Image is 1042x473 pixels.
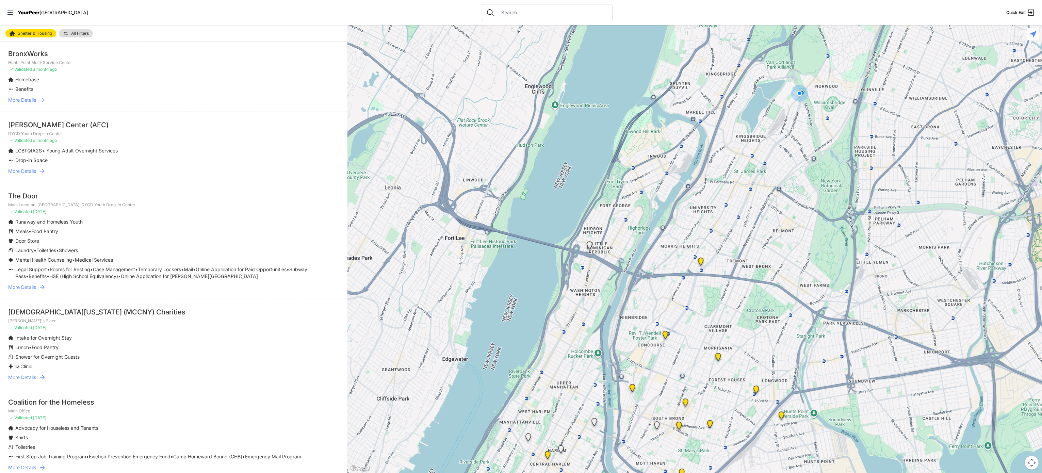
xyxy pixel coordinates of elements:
[89,454,170,459] span: Eviction Prevention Emergency Fund
[33,209,46,214] span: [DATE]
[8,284,339,291] a: More Details
[29,273,47,279] span: Benefits
[8,131,339,136] p: DYCD Youth Drop-in Center
[15,157,48,163] span: Drop-in Space
[10,67,32,72] span: ✓ Validated
[15,454,86,459] span: First Step Job Training Program
[10,415,32,420] span: ✓ Validated
[8,60,339,65] p: Hunts Point Multi-Service Center
[18,31,52,35] span: Shelter & Housing
[33,67,57,72] span: a month ago
[135,266,138,272] span: •
[8,307,339,317] div: [DEMOGRAPHIC_DATA][US_STATE] (MCCNY) Charities
[170,454,173,459] span: •
[29,228,31,234] span: •
[33,415,46,420] span: [DATE]
[590,418,599,429] div: Upper West Side, Closed
[714,353,722,364] div: Franklin Women's Shelter and Intake
[752,386,761,396] div: Bronx
[628,384,637,395] div: Prevention Assistance and Temporary Housing (PATH)
[15,86,33,92] span: Benefits
[31,228,58,234] span: Food Pantry
[8,284,36,291] span: More Details
[86,454,89,459] span: •
[8,374,36,381] span: More Details
[15,266,47,272] span: Legal Support
[15,425,98,431] span: Advocacy for Houseless and Tenants
[34,247,36,253] span: •
[173,454,242,459] span: Camp Homeward Bound (CHB)
[524,433,533,444] div: Queen of Peace Single Female-Identified Adult Shelter
[661,331,670,342] div: Bronx Housing Court, Clerk's Office
[8,168,36,175] span: More Details
[18,10,39,15] span: YourPeer
[15,77,39,82] span: Homebase
[791,85,808,102] div: You are here!
[8,464,36,471] span: More Details
[59,247,78,253] span: Showers
[8,374,339,381] a: More Details
[8,464,339,471] a: More Details
[8,168,339,175] a: More Details
[121,273,258,279] span: Online Application for [PERSON_NAME][GEOGRAPHIC_DATA]
[8,318,339,324] p: [PERSON_NAME]'s Place
[59,29,93,37] a: All Filters
[33,138,57,143] span: a month ago
[697,258,705,268] div: Bronx Recovery Support Center
[8,97,36,103] span: More Details
[8,397,339,407] div: Coalition for the Homeless
[39,10,88,15] span: [GEOGRAPHIC_DATA]
[118,273,121,279] span: •
[1006,10,1026,15] span: Quick Exit
[15,444,35,450] span: Toiletries
[1006,9,1035,17] a: Quick Exit
[184,266,193,272] span: Mail
[675,422,683,433] div: The Bronx Pride Center
[32,344,59,350] span: Food Pantry
[50,266,90,272] span: Rooms for Resting
[47,266,50,272] span: •
[138,266,181,272] span: Temporary Lockers
[47,273,49,279] span: •
[8,202,339,208] p: Main Location, [GEOGRAPHIC_DATA], DYCD Youth Drop-in Center
[36,247,56,253] span: Toiletries
[245,454,301,459] span: Emergency Mail Program
[1025,456,1039,470] button: Map camera controls
[557,445,565,456] div: Young Adult Residence
[26,273,29,279] span: •
[15,238,39,244] span: Door Store
[777,411,786,422] div: Living Room 24-Hour Drop-In Center
[585,241,594,252] div: La Sala Drop-In Center
[15,148,118,153] span: LGBTQIA2S+ Young Adult Overnight Services
[29,344,32,350] span: •
[15,228,29,234] span: Meals
[681,398,690,409] div: Bronx Youth Center (BYC)
[15,335,72,341] span: Intake for Overnight Stay
[287,266,289,272] span: •
[543,451,552,462] div: Uptown/Harlem DYCD Youth Drop-in Center
[497,9,608,16] input: Search
[653,421,661,432] div: Queen of Peace Single Male-Identified Adult Shelter
[10,138,32,143] span: ✓ Validated
[56,247,59,253] span: •
[8,191,339,201] div: The Door
[181,266,184,272] span: •
[15,247,34,253] span: Laundry
[75,257,113,263] span: Medical Services
[10,209,32,214] span: ✓ Validated
[193,266,196,272] span: •
[33,325,46,330] span: [DATE]
[15,344,29,350] span: Lunch
[93,266,135,272] span: Case Management
[10,325,32,330] span: ✓ Validated
[15,257,72,263] span: Mental Health Counseling
[349,464,372,473] img: Google
[49,273,118,279] span: HSE (High School Equivalency)
[15,354,80,360] span: Shower for Overnight Guests
[90,266,93,272] span: •
[196,266,287,272] span: Online Application for Paid Opportunities
[15,219,83,225] span: Runaway and Homeless Youth
[18,11,88,15] a: YourPeer[GEOGRAPHIC_DATA]
[706,420,714,431] div: Hunts Point Multi-Service Center
[71,31,89,35] span: All Filters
